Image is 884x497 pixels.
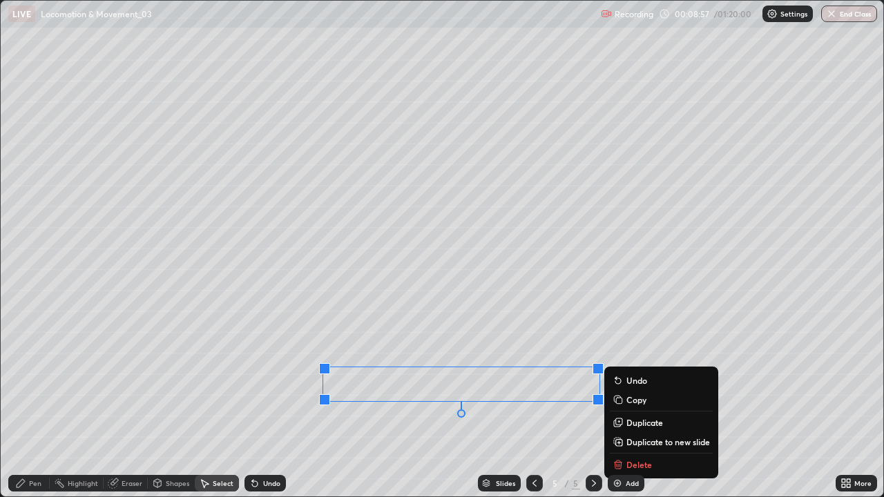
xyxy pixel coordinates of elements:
[626,394,646,405] p: Copy
[626,436,710,447] p: Duplicate to new slide
[826,8,837,19] img: end-class-cross
[565,479,569,487] div: /
[601,8,612,19] img: recording.375f2c34.svg
[780,10,807,17] p: Settings
[41,8,152,19] p: Locomotion & Movement_03
[166,480,189,487] div: Shapes
[854,480,872,487] div: More
[612,478,623,489] img: add-slide-button
[610,391,713,408] button: Copy
[626,480,639,487] div: Add
[213,480,233,487] div: Select
[626,417,663,428] p: Duplicate
[548,479,562,487] div: 5
[496,480,515,487] div: Slides
[615,9,653,19] p: Recording
[12,8,31,19] p: LIVE
[122,480,142,487] div: Eraser
[610,433,713,450] button: Duplicate to new slide
[821,6,877,22] button: End Class
[610,456,713,473] button: Delete
[626,375,647,386] p: Undo
[68,480,98,487] div: Highlight
[572,477,580,489] div: 5
[767,8,778,19] img: class-settings-icons
[29,480,41,487] div: Pen
[626,459,652,470] p: Delete
[610,414,713,431] button: Duplicate
[263,480,280,487] div: Undo
[610,372,713,389] button: Undo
